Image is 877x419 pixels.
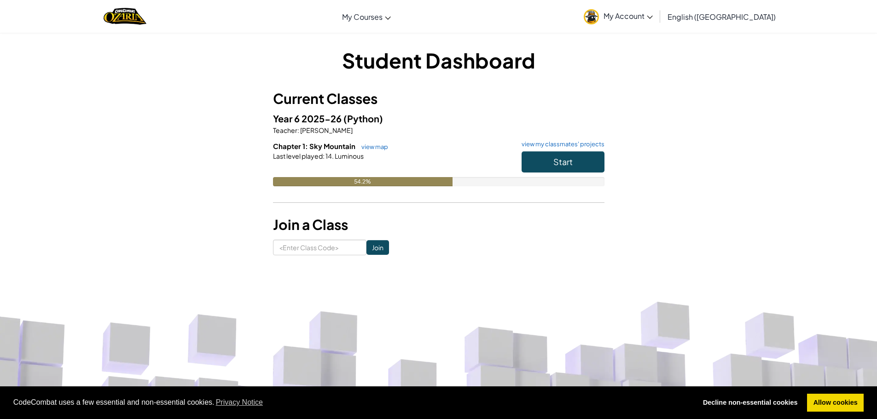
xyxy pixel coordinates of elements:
[807,394,864,412] a: allow cookies
[357,143,388,150] a: view map
[604,11,653,21] span: My Account
[104,7,146,26] a: Ozaria by CodeCombat logo
[366,240,389,255] input: Join
[215,396,265,409] a: learn more about cookies
[104,7,146,26] img: Home
[337,4,395,29] a: My Courses
[323,152,325,160] span: :
[297,126,299,134] span: :
[334,152,364,160] span: Luminous
[273,152,323,160] span: Last level played
[273,177,453,186] div: 54.2%
[342,12,383,22] span: My Courses
[553,156,573,167] span: Start
[522,151,604,172] button: Start
[273,142,357,150] span: Chapter 1: Sky Mountain
[273,214,604,235] h3: Join a Class
[273,46,604,75] h1: Student Dashboard
[273,126,297,134] span: Teacher
[273,240,366,255] input: <Enter Class Code>
[579,2,657,31] a: My Account
[299,126,353,134] span: [PERSON_NAME]
[13,396,690,409] span: CodeCombat uses a few essential and non-essential cookies.
[273,88,604,109] h3: Current Classes
[697,394,804,412] a: deny cookies
[343,113,383,124] span: (Python)
[273,113,343,124] span: Year 6 2025-26
[663,4,780,29] a: English ([GEOGRAPHIC_DATA])
[517,141,604,147] a: view my classmates' projects
[584,9,599,24] img: avatar
[325,152,334,160] span: 14.
[668,12,776,22] span: English ([GEOGRAPHIC_DATA])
